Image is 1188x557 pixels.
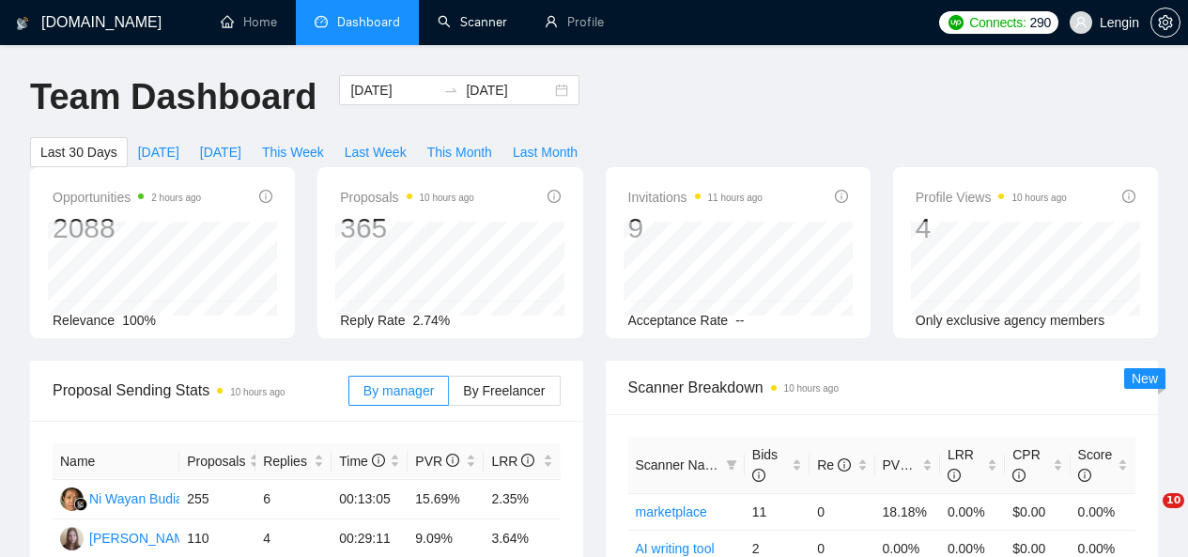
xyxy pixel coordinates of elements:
[263,451,310,472] span: Replies
[491,454,534,469] span: LRR
[190,137,252,167] button: [DATE]
[466,80,551,101] input: End date
[916,210,1067,246] div: 4
[413,313,451,328] span: 2.74%
[735,313,744,328] span: --
[548,190,561,203] span: info-circle
[940,493,1005,530] td: 0.00%
[408,480,484,519] td: 15.69%
[53,210,201,246] div: 2088
[1074,16,1088,29] span: user
[502,137,588,167] button: Last Month
[350,80,436,101] input: Start date
[259,190,272,203] span: info-circle
[1029,12,1050,33] span: 290
[200,142,241,162] span: [DATE]
[446,454,459,467] span: info-circle
[30,75,316,119] h1: Team Dashboard
[784,383,839,394] time: 10 hours ago
[521,454,534,467] span: info-circle
[230,387,285,397] time: 10 hours ago
[255,443,332,480] th: Replies
[337,14,400,30] span: Dashboard
[835,190,848,203] span: info-circle
[16,8,29,39] img: logo
[628,186,763,209] span: Invitations
[60,490,194,505] a: NWNi Wayan Budiarti
[30,137,128,167] button: Last 30 Days
[545,14,604,30] a: userProfile
[427,142,492,162] span: This Month
[415,454,459,469] span: PVR
[53,313,115,328] span: Relevance
[1078,447,1113,483] span: Score
[948,447,974,483] span: LRR
[1012,447,1041,483] span: CPR
[363,383,434,398] span: By manager
[340,210,474,246] div: 365
[138,142,179,162] span: [DATE]
[179,443,255,480] th: Proposals
[1071,493,1135,530] td: 0.00%
[838,458,851,472] span: info-circle
[255,480,332,519] td: 6
[151,193,201,203] time: 2 hours ago
[340,313,405,328] span: Reply Rate
[339,454,384,469] span: Time
[916,313,1105,328] span: Only exclusive agency members
[443,83,458,98] span: to
[1150,8,1180,38] button: setting
[628,210,763,246] div: 9
[752,469,765,482] span: info-circle
[128,137,190,167] button: [DATE]
[74,498,87,511] img: gigradar-bm.png
[40,142,117,162] span: Last 30 Days
[89,488,194,509] div: Ni Wayan Budiarti
[345,142,407,162] span: Last Week
[334,137,417,167] button: Last Week
[916,186,1067,209] span: Profile Views
[722,451,741,479] span: filter
[484,480,560,519] td: 2.35%
[438,14,507,30] a: searchScanner
[1151,15,1180,30] span: setting
[332,480,408,519] td: 00:13:05
[340,186,474,209] span: Proposals
[726,459,737,471] span: filter
[60,527,84,550] img: NB
[187,451,245,472] span: Proposals
[1150,15,1180,30] a: setting
[1011,193,1066,203] time: 10 hours ago
[372,454,385,467] span: info-circle
[949,15,964,30] img: upwork-logo.png
[60,530,197,545] a: NB[PERSON_NAME]
[315,15,328,28] span: dashboard
[417,137,502,167] button: This Month
[636,541,715,556] a: AI writing tool
[969,12,1026,33] span: Connects:
[463,383,545,398] span: By Freelancer
[1122,190,1135,203] span: info-circle
[53,443,179,480] th: Name
[948,469,961,482] span: info-circle
[810,493,874,530] td: 0
[1124,493,1169,538] iframe: Intercom live chat
[221,14,277,30] a: homeHome
[179,480,255,519] td: 255
[875,493,940,530] td: 18.18%
[1078,469,1091,482] span: info-circle
[60,487,84,511] img: NW
[1163,493,1184,508] span: 10
[745,493,810,530] td: 11
[89,528,197,549] div: [PERSON_NAME]
[636,504,707,519] a: marketplace
[443,83,458,98] span: swap-right
[883,457,927,472] span: PVR
[1132,371,1158,386] span: New
[628,376,1136,399] span: Scanner Breakdown
[628,313,729,328] span: Acceptance Rate
[913,458,926,472] span: info-circle
[1005,493,1070,530] td: $0.00
[420,193,474,203] time: 10 hours ago
[513,142,578,162] span: Last Month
